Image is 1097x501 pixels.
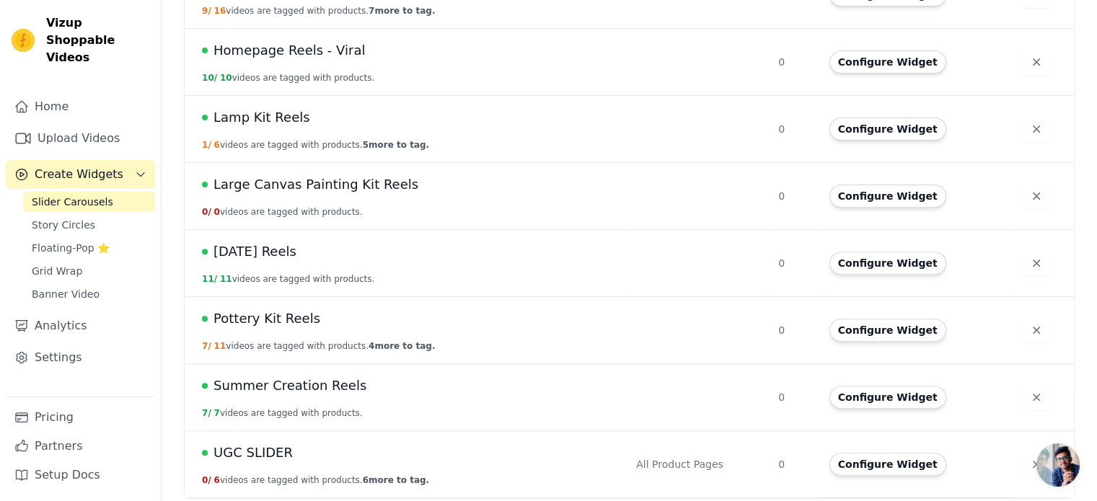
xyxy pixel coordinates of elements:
span: 0 [214,207,220,217]
button: Delete widget [1023,49,1049,75]
span: Summer Creation Reels [213,376,366,396]
a: Grid Wrap [23,261,155,281]
button: Configure Widget [829,185,946,208]
a: Analytics [6,311,155,340]
span: Create Widgets [35,166,123,183]
td: 0 [770,29,821,96]
button: Delete widget [1023,250,1049,276]
span: 11 [214,341,226,351]
button: Delete widget [1023,116,1049,142]
span: Live Published [202,383,208,389]
a: Pricing [6,403,155,432]
button: 9/ 16videos are tagged with products.7more to tag. [202,5,435,17]
button: Delete widget [1023,384,1049,410]
button: 0/ 0videos are tagged with products. [202,206,363,218]
a: Upload Videos [6,124,155,153]
a: Story Circles [23,215,155,235]
td: 0 [770,230,821,297]
span: Slider Carousels [32,195,113,209]
span: 4 more to tag. [369,341,435,351]
span: 7 [214,408,220,418]
td: 0 [770,297,821,364]
span: 11 [220,274,232,284]
span: 6 [214,475,220,485]
span: [DATE] Reels [213,241,296,262]
a: Partners [6,432,155,461]
button: Delete widget [1023,183,1049,209]
span: Floating-Pop ⭐ [32,241,110,255]
span: 16 [214,6,226,16]
button: 0/ 6videos are tagged with products.6more to tag. [202,474,429,486]
span: 0 / [202,475,211,485]
span: Grid Wrap [32,264,82,278]
span: 7 / [202,408,211,418]
span: Live Published [202,316,208,322]
a: Setup Docs [6,461,155,489]
button: 11/ 11videos are tagged with products. [202,273,374,285]
span: 11 / [202,274,217,284]
button: Configure Widget [829,453,946,476]
span: 5 more to tag. [363,140,429,150]
td: 0 [770,163,821,230]
button: 7/ 11videos are tagged with products.4more to tag. [202,340,435,352]
button: Configure Widget [829,252,946,275]
td: 0 [770,431,821,498]
span: 6 more to tag. [363,475,429,485]
a: Banner Video [23,284,155,304]
span: Live Published [202,48,208,53]
span: 7 more to tag. [369,6,435,16]
button: Configure Widget [829,50,946,74]
span: 6 [214,140,220,150]
button: Delete widget [1023,317,1049,343]
button: Configure Widget [829,118,946,141]
span: 1 / [202,140,211,150]
a: Open chat [1036,443,1080,487]
span: Large Canvas Painting Kit Reels [213,174,418,195]
span: 9 / [202,6,211,16]
span: Story Circles [32,218,95,232]
span: Live Published [202,115,208,120]
span: Live Published [202,182,208,187]
span: 7 / [202,341,211,351]
img: Vizup [12,29,35,52]
span: Vizup Shoppable Videos [46,14,149,66]
button: 10/ 10videos are tagged with products. [202,72,374,84]
span: Pottery Kit Reels [213,309,320,329]
a: Home [6,92,155,121]
span: Live Published [202,450,208,456]
a: Floating-Pop ⭐ [23,238,155,258]
button: 1/ 6videos are tagged with products.5more to tag. [202,139,429,151]
span: 10 [220,73,232,83]
span: 10 / [202,73,217,83]
span: Lamp Kit Reels [213,107,310,128]
span: Homepage Reels - Viral [213,40,365,61]
button: Configure Widget [829,319,946,342]
span: Live Published [202,249,208,254]
button: 7/ 7videos are tagged with products. [202,407,363,419]
td: 0 [770,364,821,431]
span: 0 / [202,207,211,217]
span: UGC SLIDER [213,443,293,463]
a: Slider Carousels [23,192,155,212]
a: Settings [6,343,155,372]
div: All Product Pages [636,457,761,471]
span: Banner Video [32,287,100,301]
button: Delete widget [1023,451,1049,477]
button: Configure Widget [829,386,946,409]
button: Create Widgets [6,160,155,189]
td: 0 [770,96,821,163]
